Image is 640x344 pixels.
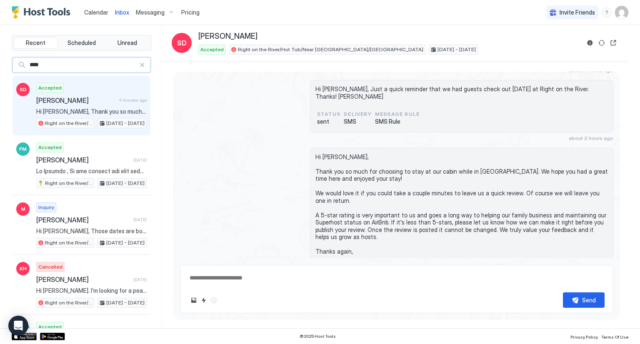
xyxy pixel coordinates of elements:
[36,227,147,235] span: Hi [PERSON_NAME], Those dates are booked right now, but if anything changes I’ll let you know and...
[45,179,92,187] span: Right on the River/Hot Tub/Near [GEOGRAPHIC_DATA]/[GEOGRAPHIC_DATA]
[199,295,209,305] button: Quick reply
[36,275,130,284] span: [PERSON_NAME]
[106,299,145,307] span: [DATE] - [DATE]
[317,118,340,125] span: sent
[106,179,145,187] span: [DATE] - [DATE]
[36,96,115,105] span: [PERSON_NAME]
[115,9,129,16] span: Inbox
[84,8,108,17] a: Calendar
[133,277,147,282] span: [DATE]
[19,145,27,153] span: FM
[133,217,147,222] span: [DATE]
[60,37,104,49] button: Scheduled
[133,157,147,163] span: [DATE]
[597,38,607,48] button: Sync reservation
[14,37,58,49] button: Recent
[36,167,147,175] span: Lo Ipsumdo , Si ame consect adi elit seddoeiu tempori ut Labor et dol Magna al Enimadm! Veni'q no...
[601,334,628,339] span: Terms Of Use
[8,316,28,336] div: Open Intercom Messenger
[177,38,187,48] span: SD
[12,6,74,19] a: Host Tools Logo
[21,205,25,213] span: M
[315,85,608,100] span: Hi [PERSON_NAME], Just a quick reminder that we had guests check out [DATE] at Right on the River...
[200,46,224,53] span: Accepted
[315,153,608,270] span: Hi [PERSON_NAME], Thank you so much for choosing to stay at our cabin while in [GEOGRAPHIC_DATA]....
[317,110,340,118] span: status
[105,37,149,49] button: Unread
[12,333,37,340] a: App Store
[115,8,129,17] a: Inbox
[36,216,130,224] span: [PERSON_NAME]
[181,9,200,16] span: Pricing
[198,32,257,41] span: [PERSON_NAME]
[36,287,147,294] span: Hi [PERSON_NAME]. I’m looking for a peaceful getaway for myself that may include my adult son or ...
[608,38,618,48] button: Open reservation
[38,84,62,92] span: Accepted
[344,110,372,118] span: Delivery
[84,9,108,16] span: Calendar
[582,296,596,304] div: Send
[563,292,605,308] button: Send
[238,46,423,53] span: Right on the River/Hot Tub/Near [GEOGRAPHIC_DATA]/[GEOGRAPHIC_DATA]
[569,135,613,141] span: about 2 hours ago
[45,120,92,127] span: Right on the River/Hot Tub/Near [GEOGRAPHIC_DATA]/[GEOGRAPHIC_DATA]
[570,332,598,341] a: Privacy Policy
[45,299,92,307] span: Right on the River/Hot Tub/Near [GEOGRAPHIC_DATA]/[GEOGRAPHIC_DATA]
[40,333,65,340] a: Google Play Store
[560,9,595,16] span: Invite Friends
[26,58,139,72] input: Input Field
[375,110,420,118] span: Message Rule
[20,265,27,272] span: KH
[136,9,165,16] span: Messaging
[26,39,45,47] span: Recent
[375,118,420,125] span: SMS Rule
[106,120,145,127] span: [DATE] - [DATE]
[38,204,54,211] span: Inquiry
[300,334,336,339] span: © 2025 Host Tools
[602,7,612,17] div: menu
[36,108,147,115] span: Hi [PERSON_NAME], Thank you so much for choosing to stay at our cabin while in [GEOGRAPHIC_DATA]....
[189,295,199,305] button: Upload image
[119,97,147,103] span: 4 minutes ago
[570,334,598,339] span: Privacy Policy
[615,6,628,19] div: User profile
[12,35,151,51] div: tab-group
[38,323,62,331] span: Accepted
[117,39,137,47] span: Unread
[437,46,476,53] span: [DATE] - [DATE]
[585,38,595,48] button: Reservation information
[20,86,27,93] span: SD
[45,239,92,247] span: Right on the River/Hot Tub/Near [GEOGRAPHIC_DATA]/[GEOGRAPHIC_DATA]
[38,144,62,151] span: Accepted
[67,39,96,47] span: Scheduled
[106,239,145,247] span: [DATE] - [DATE]
[36,156,130,164] span: [PERSON_NAME]
[344,118,372,125] span: SMS
[601,332,628,341] a: Terms Of Use
[38,263,62,271] span: Cancelled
